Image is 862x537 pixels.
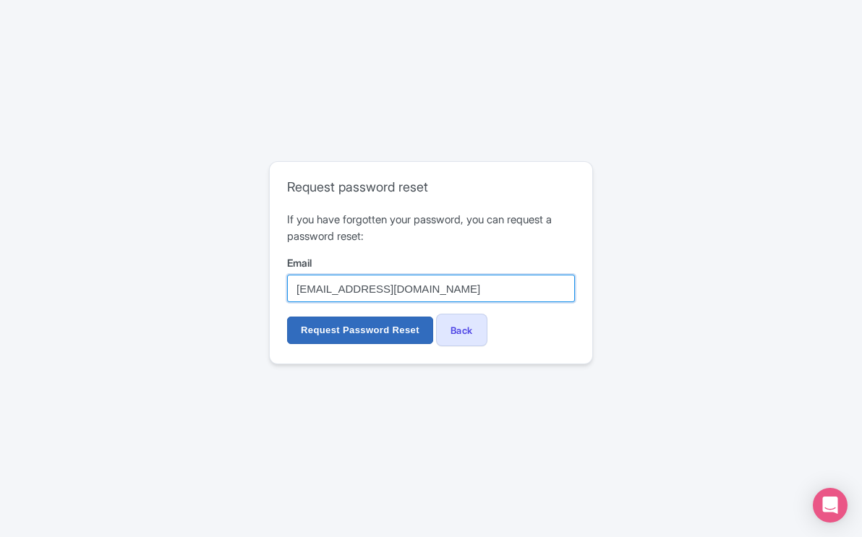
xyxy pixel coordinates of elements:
div: Open Intercom Messenger [813,488,848,523]
input: Request Password Reset [287,317,433,344]
p: If you have forgotten your password, you can request a password reset: [287,212,575,244]
label: Email [287,255,575,270]
h2: Request password reset [287,179,575,195]
a: Back [436,314,487,346]
input: username@example.com [287,275,575,302]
